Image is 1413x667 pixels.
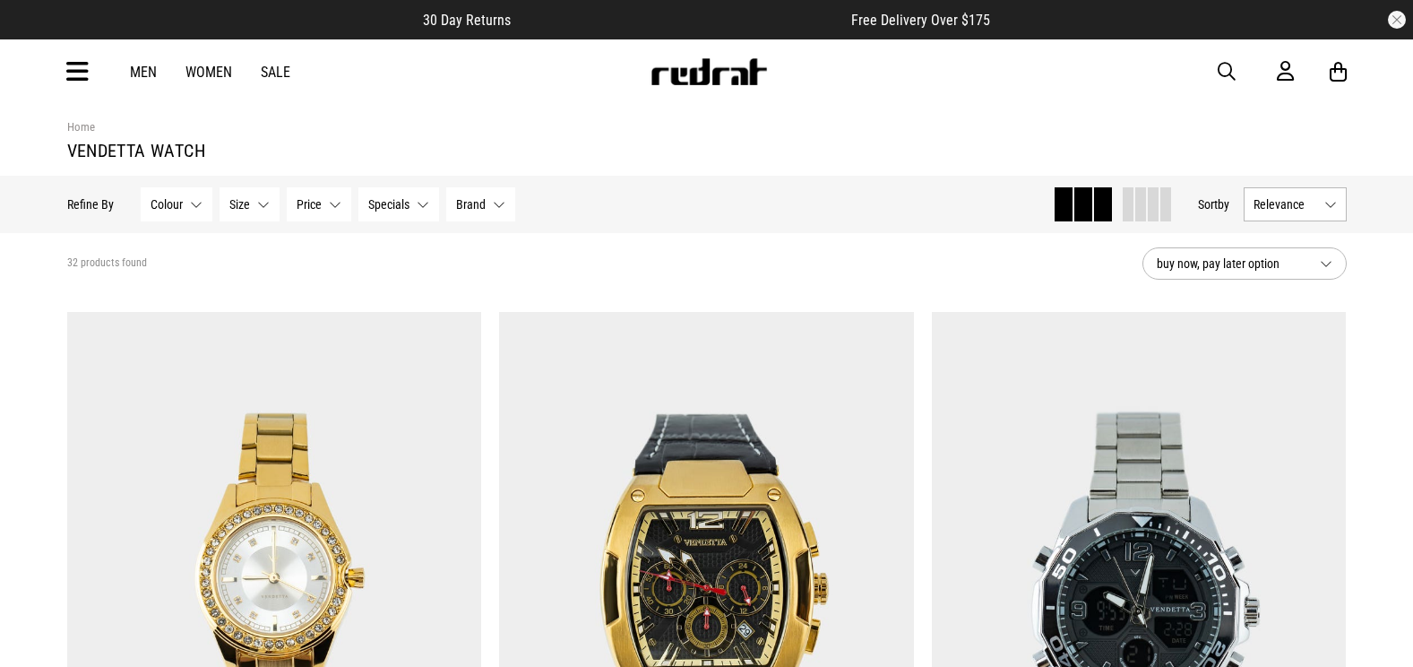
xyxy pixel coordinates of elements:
[67,197,114,212] p: Refine By
[650,58,768,85] img: Redrat logo
[368,197,409,212] span: Specials
[220,187,280,221] button: Size
[1142,247,1347,280] button: buy now, pay later option
[1218,197,1229,212] span: by
[1198,194,1229,215] button: Sortby
[185,64,232,81] a: Women
[446,187,515,221] button: Brand
[261,64,290,81] a: Sale
[130,64,157,81] a: Men
[547,11,815,29] iframe: Customer reviews powered by Trustpilot
[456,197,486,212] span: Brand
[67,120,95,134] a: Home
[1157,253,1305,274] span: buy now, pay later option
[229,197,250,212] span: Size
[67,256,147,271] span: 32 products found
[67,140,1347,161] h1: vendetta watch
[851,12,990,29] span: Free Delivery Over $175
[141,187,212,221] button: Colour
[423,12,511,29] span: 30 Day Returns
[358,187,439,221] button: Specials
[297,197,322,212] span: Price
[1244,187,1347,221] button: Relevance
[151,197,183,212] span: Colour
[287,187,351,221] button: Price
[1254,197,1317,212] span: Relevance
